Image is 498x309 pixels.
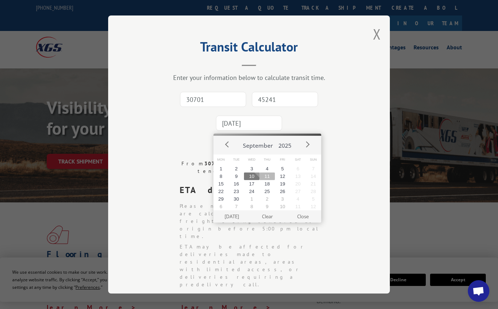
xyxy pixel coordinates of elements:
[229,203,244,210] button: 7
[275,180,290,188] button: 19
[290,195,306,203] button: 4
[290,180,306,188] button: 20
[204,160,224,167] strong: 30701
[213,154,229,165] span: Mon
[244,154,259,165] span: Wed
[306,154,321,165] span: Sun
[229,188,244,195] button: 23
[244,195,259,203] button: 1
[306,180,321,188] button: 21
[275,203,290,210] button: 10
[306,165,321,173] button: 7
[290,188,306,195] button: 27
[144,73,354,82] div: Enter your information below to calculate transit time.
[180,92,246,107] input: Origin Zip
[306,203,321,210] button: 12
[275,188,290,195] button: 26
[214,210,249,223] button: [DATE]
[229,195,244,203] button: 30
[229,173,244,180] button: 9
[252,92,318,107] input: Dest. Zip
[213,188,229,195] button: 22
[290,173,306,180] button: 13
[244,173,259,180] button: 10
[213,173,229,180] button: 8
[275,195,290,203] button: 3
[216,116,282,131] input: Tender Date
[468,280,489,302] div: Open chat
[275,173,290,180] button: 12
[180,202,324,240] li: Please note that ETA dates are calculated based on freight being tendered at origin before 5:00 p...
[275,154,290,165] span: Fri
[306,173,321,180] button: 14
[259,195,275,203] button: 2
[259,203,275,210] button: 9
[306,188,321,195] button: 28
[306,195,321,203] button: 5
[229,180,244,188] button: 16
[244,203,259,210] button: 8
[174,160,324,175] div: From to . Based on a tender date of
[213,203,229,210] button: 6
[244,180,259,188] button: 17
[259,165,275,173] button: 4
[276,136,294,152] button: 2025
[240,136,276,152] button: September
[213,165,229,173] button: 1
[180,184,324,197] div: ETA date is
[244,165,259,173] button: 3
[259,154,275,165] span: Thu
[259,180,275,188] button: 18
[249,210,285,223] button: Clear
[290,165,306,173] button: 6
[244,188,259,195] button: 24
[213,180,229,188] button: 15
[144,42,354,55] h2: Transit Calculator
[180,243,324,288] li: ETA may be affected for deliveries made to residential areas, areas with limited access, or deliv...
[302,139,313,150] button: Next
[259,173,275,180] button: 11
[229,165,244,173] button: 2
[259,188,275,195] button: 25
[229,154,244,165] span: Tue
[222,139,233,150] button: Prev
[373,24,381,44] button: Close modal
[290,154,306,165] span: Sat
[213,195,229,203] button: 29
[275,165,290,173] button: 5
[290,203,306,210] button: 11
[285,210,321,223] button: Close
